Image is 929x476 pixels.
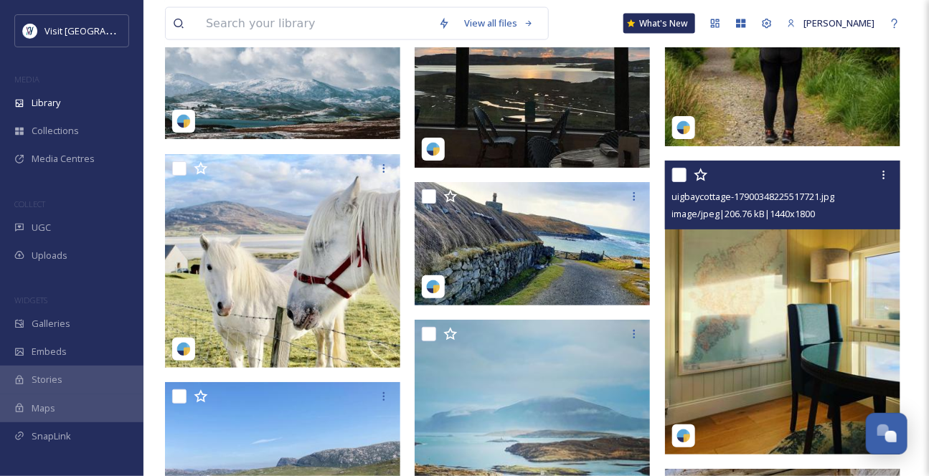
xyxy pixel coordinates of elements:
img: snapsea-logo.png [426,280,440,294]
span: Uploads [32,249,67,262]
span: COLLECT [14,199,45,209]
span: Visit [GEOGRAPHIC_DATA] [44,24,156,37]
img: Untitled%20design%20%2897%29.png [23,24,37,38]
img: snapsea-logo.png [176,114,191,128]
span: WIDGETS [14,295,47,305]
img: snapsea-logo.png [676,120,691,135]
input: Search your library [199,8,431,39]
span: Collections [32,124,79,138]
a: View all files [457,9,541,37]
span: Maps [32,401,55,415]
span: SnapLink [32,429,71,443]
span: uigbaycottage-17900348225517721.jpg [672,190,835,203]
span: [PERSON_NAME] [803,16,874,29]
img: toadywwtravelphotos-18209422780192857-1.jpg [415,182,650,305]
a: [PERSON_NAME] [780,9,882,37]
span: MEDIA [14,74,39,85]
span: UGC [32,221,51,234]
button: Open Chat [866,413,907,454]
span: image/jpeg | 206.76 kB | 1440 x 1800 [672,207,816,220]
img: snapsea-logo.png [176,342,191,356]
img: ishgaskincare-18149760178226230.jpg [165,154,400,368]
span: Stories [32,373,62,386]
img: clishamstudio-17910248879372690.jpg [165,16,400,139]
span: Embeds [32,345,67,358]
img: snapsea-logo.png [426,142,440,156]
span: Galleries [32,317,70,330]
img: uigbaycottage-17900348225517721.jpg [665,161,900,454]
a: What's New [623,14,695,34]
span: Media Centres [32,152,95,166]
span: Library [32,96,60,110]
img: snapsea-logo.png [676,429,691,443]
